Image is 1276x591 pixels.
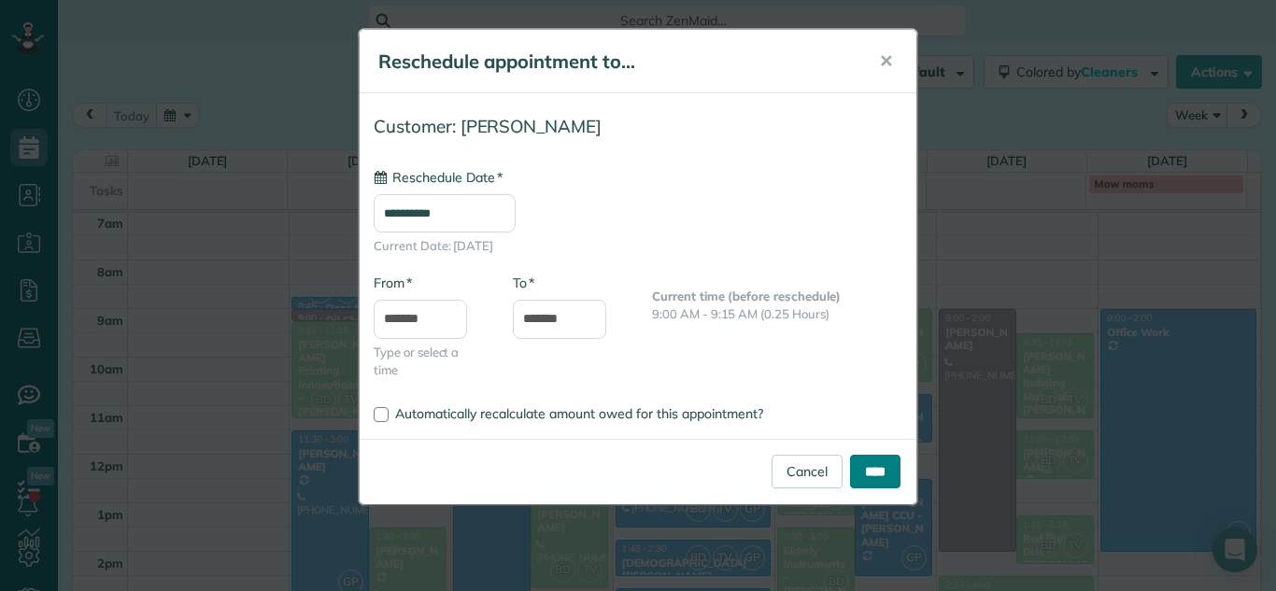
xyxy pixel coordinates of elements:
[513,274,534,292] label: To
[652,305,902,323] p: 9:00 AM - 9:15 AM (0.25 Hours)
[652,288,841,303] b: Current time (before reschedule)
[374,274,412,292] label: From
[378,49,853,75] h5: Reschedule appointment to...
[395,405,763,422] span: Automatically recalculate amount owed for this appointment?
[772,455,843,488] a: Cancel
[374,237,902,255] span: Current Date: [DATE]
[374,344,485,379] span: Type or select a time
[374,168,503,187] label: Reschedule Date
[879,50,893,72] span: ✕
[374,117,902,136] h4: Customer: [PERSON_NAME]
